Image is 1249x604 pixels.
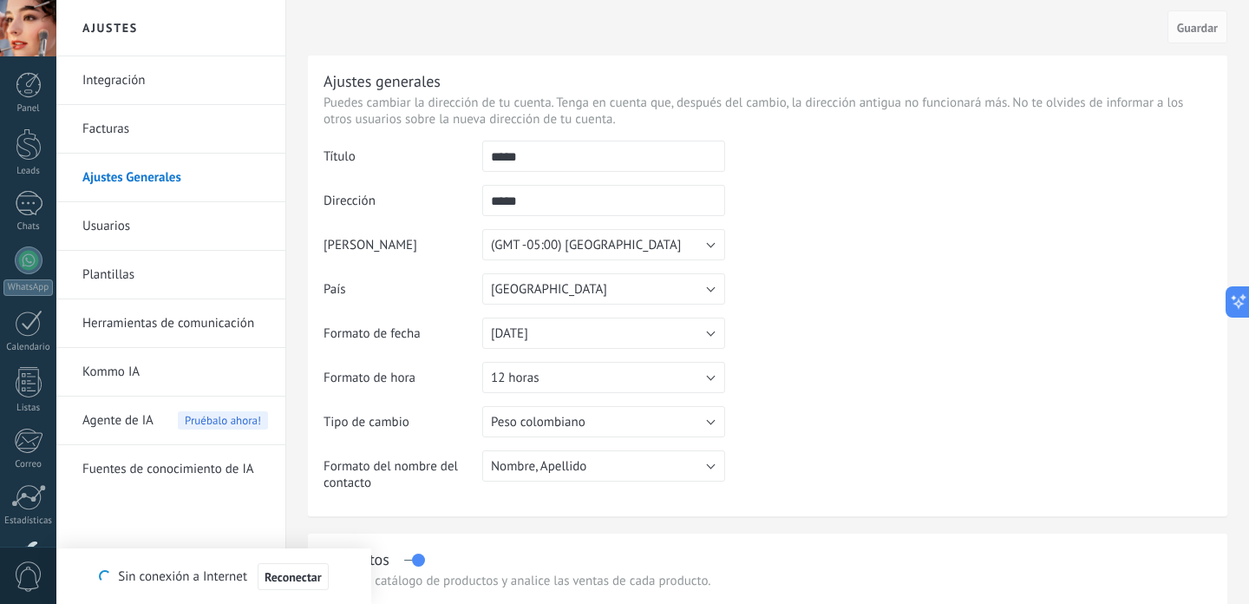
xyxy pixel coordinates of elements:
[324,362,482,406] td: Formato de hora
[82,348,268,397] a: Kommo IA
[491,458,586,475] span: Nombre, Apellido
[82,154,268,202] a: Ajustes Generales
[1167,10,1227,43] button: Guardar
[3,342,54,353] div: Calendario
[324,273,482,318] td: País
[324,141,482,185] td: Título
[3,459,54,470] div: Correo
[324,95,1212,128] p: Puedes cambiar la dirección de tu cuenta. Tenga en cuenta que, después del cambio, la dirección a...
[3,166,54,177] div: Leads
[324,71,441,91] div: Ajustes generales
[82,202,268,251] a: Usuarios
[324,406,482,450] td: Tipo de cambio
[324,318,482,362] td: Formato de fecha
[56,154,285,202] li: Ajustes Generales
[491,237,681,253] span: (GMT -05:00) [GEOGRAPHIC_DATA]
[82,397,268,445] a: Agente de IA Pruébalo ahora!
[482,318,725,349] button: [DATE]
[324,229,482,273] td: [PERSON_NAME]
[56,348,285,397] li: Kommo IA
[482,362,725,393] button: 12 horas
[56,299,285,348] li: Herramientas de comunicación
[56,105,285,154] li: Facturas
[82,397,154,445] span: Agente de IA
[491,370,539,386] span: 12 horas
[56,56,285,105] li: Integración
[3,515,54,527] div: Estadísticas
[82,105,268,154] a: Facturas
[82,251,268,299] a: Plantillas
[82,299,268,348] a: Herramientas de comunicación
[3,221,54,233] div: Chats
[82,445,268,494] a: Fuentes de conocimiento de IA
[82,56,268,105] a: Integración
[482,229,725,260] button: (GMT -05:00) [GEOGRAPHIC_DATA]
[99,562,328,591] div: Sin conexión a Internet
[56,397,285,445] li: Agente de IA
[56,202,285,251] li: Usuarios
[491,414,585,430] span: Peso colombiano
[491,281,607,298] span: [GEOGRAPHIC_DATA]
[324,185,482,229] td: Dirección
[3,403,54,414] div: Listas
[482,406,725,437] button: Peso colombiano
[265,571,322,583] span: Reconectar
[258,563,329,591] button: Reconectar
[491,325,528,342] span: [DATE]
[56,445,285,493] li: Fuentes de conocimiento de IA
[3,279,53,296] div: WhatsApp
[324,573,1212,589] div: Active el catálogo de productos y analice las ventas de cada producto.
[178,411,268,430] span: Pruébalo ahora!
[482,273,725,305] button: [GEOGRAPHIC_DATA]
[56,251,285,299] li: Plantillas
[482,450,725,482] button: Nombre, Apellido
[324,450,482,504] td: Formato del nombre del contacto
[1177,22,1218,34] span: Guardar
[3,103,54,115] div: Panel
